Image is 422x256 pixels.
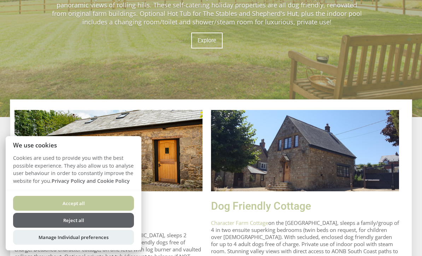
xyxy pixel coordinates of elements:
[13,230,134,245] button: Manage Individual preferences
[6,142,141,149] h2: We use cookies
[211,219,268,226] a: Character Farm Cottage
[211,110,399,191] img: Kingates_Farm.full.jpg
[13,196,134,211] button: Accept all
[211,200,311,212] a: Dog Friendly Cottage
[13,213,134,228] button: Reject all
[191,33,223,48] a: Explore
[6,154,141,190] p: Cookies are used to provide you with the best possible experience. They also allow us to analyse ...
[52,178,130,184] a: Privacy Policy and Cookie Policy
[14,110,203,191] img: Dog_Friendly_Cottage_Holiday.full.jpg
